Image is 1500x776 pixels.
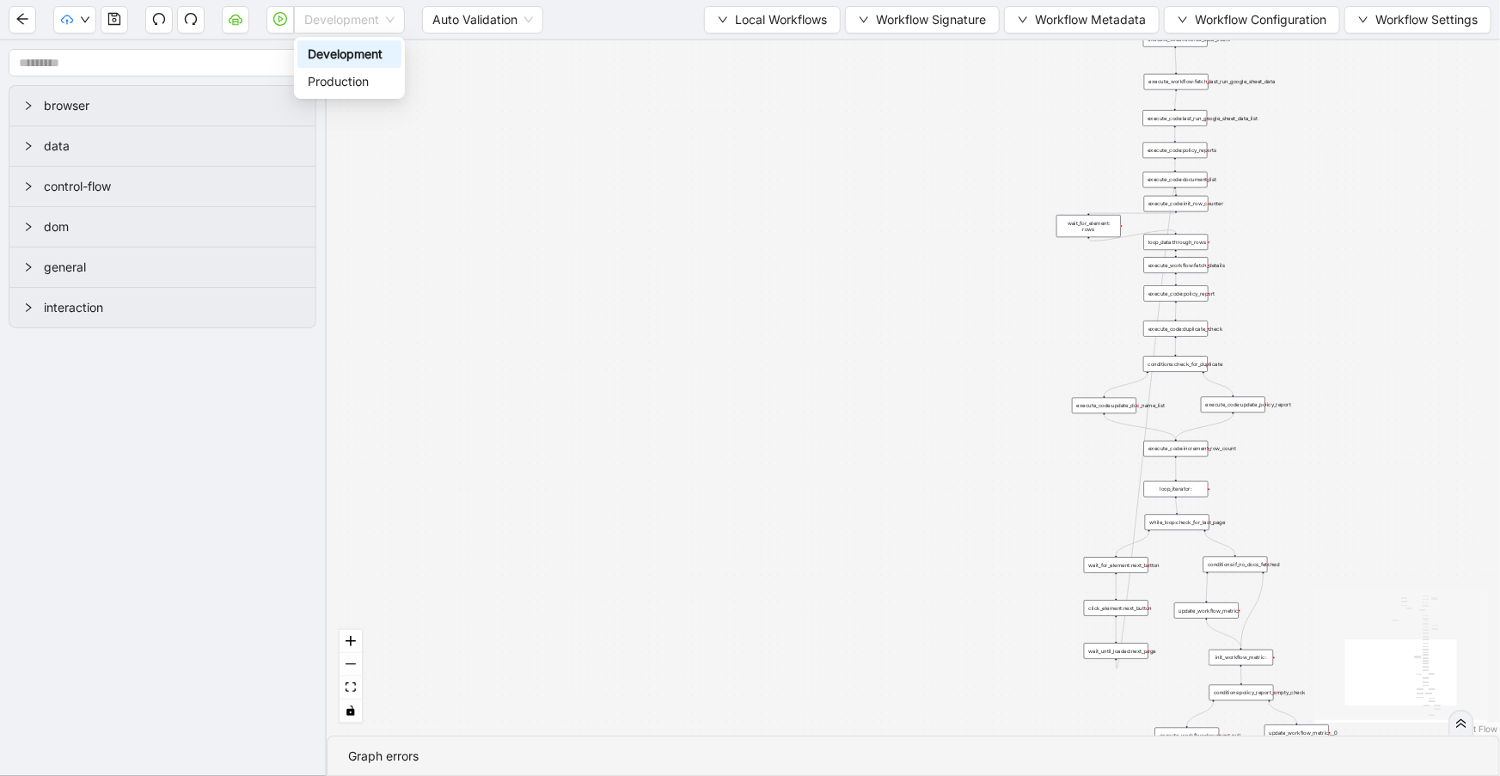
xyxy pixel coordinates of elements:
button: downWorkflow Signature [845,6,1000,34]
div: wait_until_loaded:next_page [1084,643,1148,659]
span: control-flow [44,177,302,196]
span: Local Workflows [735,10,827,29]
div: loop_iterator: [1144,481,1209,498]
span: right [23,141,34,151]
span: down [1018,15,1028,25]
div: execute_code:last_run_google_sheet_data_list [1143,110,1208,126]
button: redo [177,6,205,34]
div: Production [308,72,391,91]
div: data [9,126,315,166]
button: undo [145,6,173,34]
g: Edge from conditions:if_no_docs_fetched to init_workflow_metric: [1241,574,1264,648]
div: update_workflow_metric: [1174,602,1239,619]
button: downWorkflow Settings [1344,6,1491,34]
span: down [1358,15,1368,25]
div: conditions:check_for_duplicate [1143,356,1208,372]
div: control-flow [9,167,315,206]
button: cloud-uploaddown [53,6,96,34]
span: down [859,15,869,25]
span: Auto Validation [432,7,533,33]
button: fit view [340,676,362,700]
div: execute_code:fetched_data_count [1143,31,1208,47]
g: Edge from conditions:check_for_duplicate to execute_code:update_policy_report [1203,374,1233,395]
div: execute_workflow:fetch_last_run_google_sheet_data [1144,74,1209,90]
div: wait_for_element: rows [1056,215,1121,237]
button: arrow-left [9,6,36,34]
span: cloud-upload [61,14,73,26]
span: dom [44,217,302,236]
div: execute_code:policy_reports [1143,143,1208,159]
div: execute_workflow:fetch_details [1144,257,1209,273]
button: downWorkflow Configuration [1164,6,1340,34]
div: while_loop:check_for_last_page [1145,515,1209,531]
g: Edge from while_loop:check_for_last_page to conditions:if_no_docs_fetched [1205,532,1235,555]
span: interaction [44,298,302,317]
g: Edge from conditions:if_no_docs_fetched to update_workflow_metric: [1207,574,1208,601]
button: zoom out [340,653,362,676]
div: init_workflow_metric: [1209,650,1273,666]
div: Production [297,68,401,95]
div: execute_code:update_policy_report [1201,397,1265,413]
div: conditions:if_no_docs_fetched [1203,557,1268,573]
g: Edge from conditions:policy_report_empty_check to update_workflow_metric:__0 [1270,702,1297,723]
div: execute_code:duplicate_check [1143,321,1208,337]
g: Edge from execute_workflow:fetch_last_run_google_sheet_data to execute_code:last_run_google_sheet... [1175,91,1176,108]
div: execute_code:document_list [1143,172,1208,188]
span: right [23,262,34,272]
div: dom [9,207,315,247]
span: right [23,302,34,313]
div: click_element:next_button [1084,600,1148,616]
span: right [23,181,34,192]
div: execute_code:update_doc_name_list [1072,398,1136,414]
div: conditions:policy_report_empty_check [1209,685,1274,701]
div: update_workflow_metric:__0 [1264,724,1329,741]
g: Edge from execute_code:fetched_data_count to execute_workflow:fetch_last_run_google_sheet_data [1176,48,1177,72]
a: React Flow attribution [1453,724,1497,734]
g: Edge from execute_code:update_policy_report to execute_code:increment_row_count [1176,414,1234,439]
span: browser [44,96,302,115]
span: cloud-server [229,12,242,26]
span: Workflow Configuration [1195,10,1326,29]
span: undo [152,12,166,26]
span: down [80,15,90,25]
g: Edge from update_workflow_metric: to init_workflow_metric: [1207,620,1241,648]
div: execute_code:increment_row_count [1144,441,1209,457]
g: Edge from wait_for_element: rows to loop_data:through_rows [1089,230,1176,241]
span: Development [304,7,395,33]
g: Edge from conditions:check_for_duplicate to execute_code:update_doc_name_list [1105,374,1148,396]
div: Development [308,45,391,64]
span: general [44,258,302,277]
g: Edge from execute_code:update_doc_name_list to execute_code:increment_row_count [1105,415,1176,439]
div: execute_code:policy_report [1144,285,1209,302]
button: toggle interactivity [340,700,362,723]
span: redo [184,12,198,26]
div: interaction [9,288,315,327]
div: loop_data:through_rows [1144,235,1209,251]
g: Edge from while_loop:check_for_last_page to wait_for_element:next_button [1117,532,1149,556]
span: Workflow Signature [876,10,986,29]
button: downLocal Workflows [704,6,841,34]
div: browser [9,86,315,125]
button: play-circle [266,6,294,34]
button: zoom in [340,630,362,653]
span: double-right [1455,718,1467,730]
div: execute_code:init_row_counter [1144,196,1209,212]
span: down [718,15,728,25]
span: right [23,222,34,232]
